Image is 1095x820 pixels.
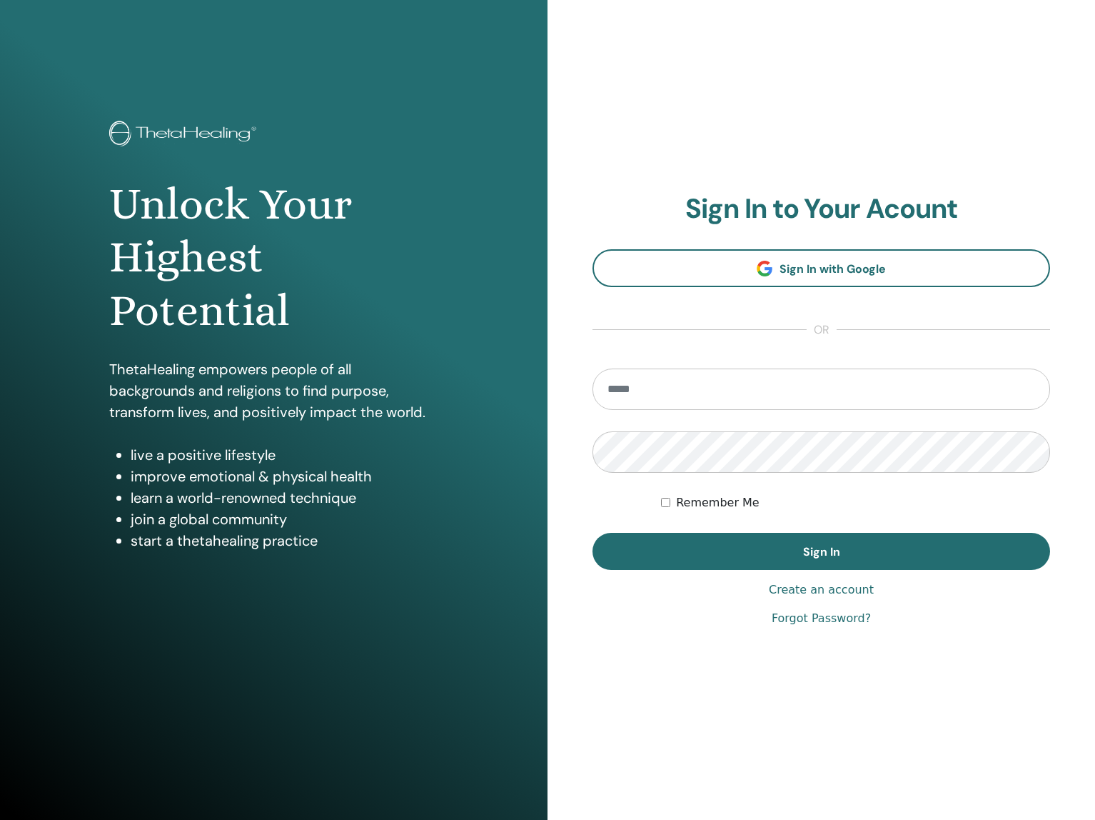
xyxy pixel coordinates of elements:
[131,530,438,551] li: start a thetahealing practice
[772,610,871,627] a: Forgot Password?
[769,581,874,599] a: Create an account
[592,249,1050,287] a: Sign In with Google
[131,487,438,509] li: learn a world-renowned technique
[661,494,1050,511] div: Keep me authenticated indefinitely or until I manually logout
[109,359,438,423] p: ThetaHealing empowers people of all backgrounds and religions to find purpose, transform lives, a...
[803,544,840,559] span: Sign In
[779,261,886,276] span: Sign In with Google
[807,321,837,339] span: or
[676,494,760,511] label: Remember Me
[131,444,438,466] li: live a positive lifestyle
[592,193,1050,226] h2: Sign In to Your Acount
[131,509,438,530] li: join a global community
[109,178,438,337] h1: Unlock Your Highest Potential
[131,466,438,487] li: improve emotional & physical health
[592,533,1050,570] button: Sign In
